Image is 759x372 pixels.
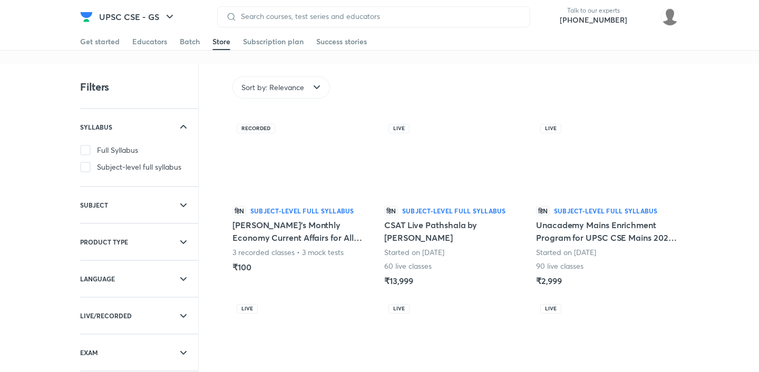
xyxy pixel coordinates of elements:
[536,120,679,200] img: Batch Thumbnail
[560,6,627,15] p: Talk to our experts
[384,219,528,244] h5: CSAT Live Pathshala by [PERSON_NAME]
[232,261,251,273] h5: ₹100
[540,124,561,133] div: Live
[232,247,344,258] p: 3 recorded classes • 3 mock tests
[97,162,181,172] span: Subject-level full syllabus
[232,219,376,244] h5: [PERSON_NAME]’s Monthly Economy Current Affairs for All Competitive Exams
[384,120,528,200] img: Batch Thumbnail
[316,36,367,47] div: Success stories
[536,206,550,216] p: हिN
[539,6,560,27] img: call-us
[316,33,367,50] a: Success stories
[241,82,304,93] span: Sort by: Relevance
[232,206,246,216] p: हिN
[80,11,93,23] img: Company Logo
[80,347,98,358] h6: EXAM
[212,36,230,47] div: Store
[80,273,115,284] h6: LANGUAGE
[384,206,398,216] p: हिN
[180,33,200,50] a: Batch
[212,33,230,50] a: Store
[80,122,112,132] h6: SYLLABUS
[636,8,653,25] img: avatar
[180,36,200,47] div: Batch
[132,36,167,47] div: Educators
[540,304,561,314] div: Live
[232,120,376,200] img: Batch Thumbnail
[80,36,120,47] div: Get started
[661,8,679,26] img: Abdul Ramzeen
[80,33,120,50] a: Get started
[250,206,354,216] h6: Subject-level full syllabus
[243,36,304,47] div: Subscription plan
[536,247,596,258] p: Started on [DATE]
[560,15,627,25] a: [PHONE_NUMBER]
[237,304,258,314] div: Live
[384,261,432,271] p: 60 live classes
[536,219,679,244] h5: Unacademy Mains Enrichment Program for UPSC CSE Mains 2025 (All - GS I, II, III, IV & Essay)
[243,33,304,50] a: Subscription plan
[554,206,657,216] h6: Subject-level full syllabus
[536,261,584,271] p: 90 live classes
[402,206,505,216] h6: Subject-level full syllabus
[93,6,182,27] button: UPSC CSE - GS
[237,12,521,21] input: Search courses, test series and educators
[80,80,109,94] h4: Filters
[384,275,413,287] h5: ₹13,999
[388,304,410,314] div: Live
[388,124,410,133] div: Live
[80,237,128,247] h6: PRODUCT TYPE
[132,33,167,50] a: Educators
[80,200,108,210] h6: SUBJECT
[237,124,275,133] div: Recorded
[97,145,138,155] span: Full Syllabus
[536,275,562,287] h5: ₹2,999
[80,310,132,321] h6: LIVE/RECORDED
[384,247,444,258] p: Started on [DATE]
